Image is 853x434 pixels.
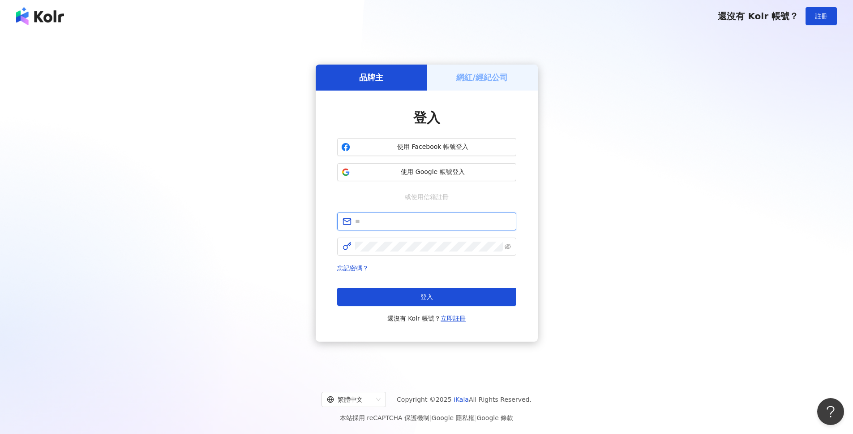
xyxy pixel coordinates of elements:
iframe: Help Scout Beacon - Open [817,398,844,425]
div: 繁體中文 [327,392,373,407]
span: 註冊 [815,13,827,20]
a: Google 條款 [476,414,513,421]
span: | [475,414,477,421]
span: 登入 [420,293,433,300]
img: logo [16,7,64,25]
button: 註冊 [806,7,837,25]
button: 使用 Google 帳號登入 [337,163,516,181]
span: 本站採用 reCAPTCHA 保護機制 [340,412,513,423]
h5: 網紅/經紀公司 [456,72,508,83]
span: 還沒有 Kolr 帳號？ [718,11,798,22]
a: iKala [454,396,469,403]
a: Google 隱私權 [432,414,475,421]
span: eye-invisible [505,243,511,250]
button: 使用 Facebook 帳號登入 [337,138,516,156]
h5: 品牌主 [359,72,383,83]
span: 使用 Facebook 帳號登入 [354,143,512,152]
span: 還沒有 Kolr 帳號？ [387,313,466,324]
button: 登入 [337,288,516,306]
span: Copyright © 2025 All Rights Reserved. [397,394,532,405]
a: 忘記密碼？ [337,265,369,272]
span: 登入 [413,110,440,126]
a: 立即註冊 [441,315,466,322]
span: 或使用信箱註冊 [399,192,455,202]
span: | [429,414,432,421]
span: 使用 Google 帳號登入 [354,168,512,177]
